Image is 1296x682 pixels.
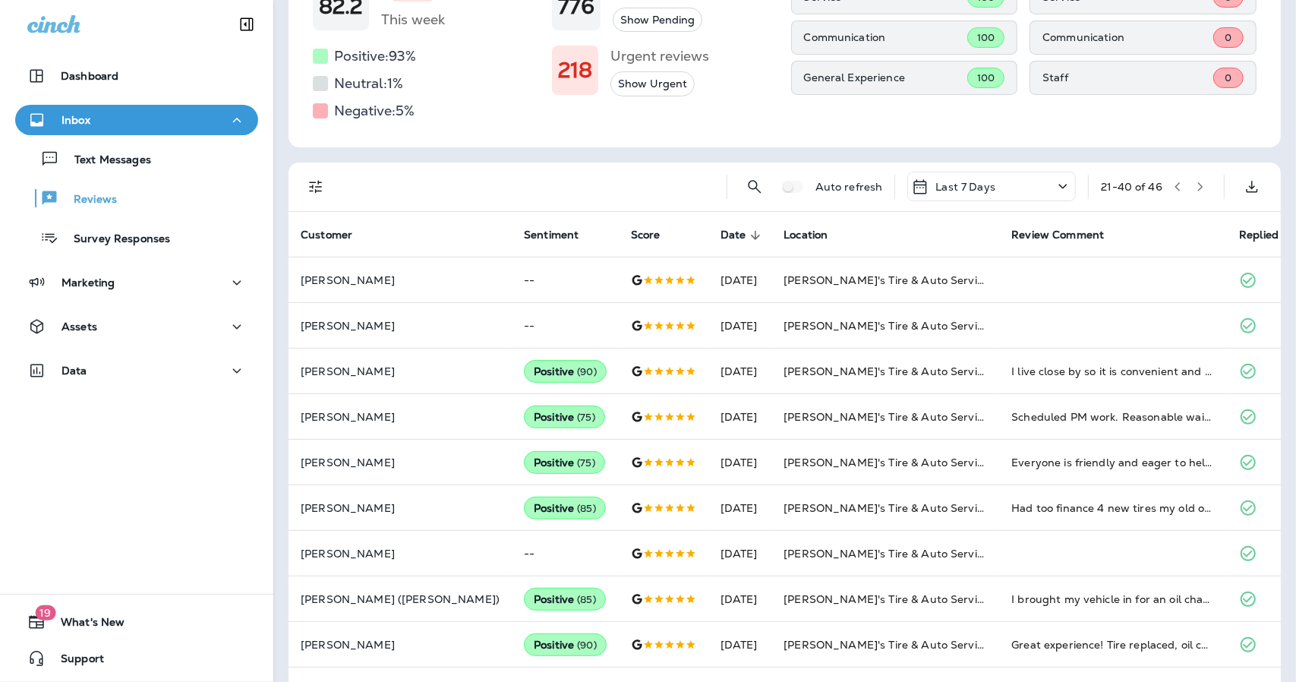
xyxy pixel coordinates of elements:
[708,257,772,303] td: [DATE]
[631,229,680,242] span: Score
[784,501,1064,515] span: [PERSON_NAME]'s Tire & Auto Service | Ambassador
[935,181,995,193] p: Last 7 Days
[524,588,606,611] div: Positive
[61,70,118,82] p: Dashboard
[784,229,828,242] span: Location
[784,365,1210,378] span: [PERSON_NAME]'s Tire & Auto Service | [GEOGRAPHIC_DATA][PERSON_NAME]
[708,576,772,622] td: [DATE]
[708,622,772,668] td: [DATE]
[784,410,1092,424] span: [PERSON_NAME]'s Tire & Auto Service | [PERSON_NAME]
[58,193,117,207] p: Reviews
[784,547,1116,560] span: [PERSON_NAME]'s Tire & Auto Service | [GEOGRAPHIC_DATA]
[577,593,596,606] span: ( 85 )
[1011,500,1215,516] div: Had too finance 4 new tires my old ones were getting pretty bad. I got interest free financing an...
[1011,637,1215,652] div: Great experience! Tire replaced, oil changed, air filter changed, fluids flushed/changed, brakes ...
[524,406,605,428] div: Positive
[15,61,258,91] button: Dashboard
[610,71,695,96] button: Show Urgent
[301,593,500,605] p: [PERSON_NAME] ([PERSON_NAME])
[301,229,372,242] span: Customer
[15,143,258,175] button: Text Messages
[784,638,1116,652] span: [PERSON_NAME]'s Tire & Auto Service | [GEOGRAPHIC_DATA]
[301,502,500,514] p: [PERSON_NAME]
[381,8,445,32] h5: This week
[577,456,595,469] span: ( 75 )
[804,71,967,84] p: General Experience
[1011,364,1215,379] div: I live close by so it is convenient and every time I have needed service they are ready to help w...
[784,229,847,242] span: Location
[708,349,772,394] td: [DATE]
[61,114,90,126] p: Inbox
[524,229,598,242] span: Sentiment
[1011,409,1215,425] div: Scheduled PM work. Reasonable wait time. Provided heads up on needed work. Reasonable prices.
[1042,71,1213,84] p: Staff
[46,616,125,634] span: What's New
[1237,172,1267,202] button: Export as CSV
[334,71,403,96] h5: Neutral: 1 %
[512,303,619,349] td: --
[708,394,772,440] td: [DATE]
[15,311,258,342] button: Assets
[46,652,104,671] span: Support
[784,456,1092,469] span: [PERSON_NAME]'s Tire & Auto Service | [PERSON_NAME]
[35,605,55,620] span: 19
[61,365,87,377] p: Data
[15,355,258,386] button: Data
[58,232,170,247] p: Survey Responses
[15,643,258,674] button: Support
[1239,229,1279,242] span: Replied
[708,303,772,349] td: [DATE]
[1101,181,1162,193] div: 21 - 40 of 46
[577,639,597,652] span: ( 90 )
[1042,31,1213,43] p: Communication
[784,273,1064,287] span: [PERSON_NAME]'s Tire & Auto Service | Ambassador
[301,548,500,560] p: [PERSON_NAME]
[15,607,258,637] button: 19What's New
[721,229,766,242] span: Date
[610,44,709,68] h5: Urgent reviews
[301,274,500,286] p: [PERSON_NAME]
[784,319,1116,333] span: [PERSON_NAME]'s Tire & Auto Service | [GEOGRAPHIC_DATA]
[1225,31,1231,44] span: 0
[15,105,258,135] button: Inbox
[524,633,607,656] div: Positive
[613,8,702,33] button: Show Pending
[815,181,883,193] p: Auto refresh
[61,320,97,333] p: Assets
[1011,592,1215,607] div: I brought my vehicle in for an oil change and tire rotation. The oil was changed, but the tires c...
[301,411,500,423] p: [PERSON_NAME]
[512,531,619,576] td: --
[804,31,967,43] p: Communication
[784,592,1092,606] span: [PERSON_NAME]'s Tire & Auto Service | [PERSON_NAME]
[225,9,268,39] button: Collapse Sidebar
[334,44,416,68] h5: Positive: 93 %
[524,497,606,519] div: Positive
[708,531,772,576] td: [DATE]
[631,229,661,242] span: Score
[708,485,772,531] td: [DATE]
[301,320,500,332] p: [PERSON_NAME]
[15,222,258,254] button: Survey Responses
[558,58,592,83] h1: 218
[59,153,151,168] p: Text Messages
[1011,229,1124,242] span: Review Comment
[334,99,415,123] h5: Negative: 5 %
[1225,71,1231,84] span: 0
[301,639,500,651] p: [PERSON_NAME]
[524,229,579,242] span: Sentiment
[721,229,746,242] span: Date
[577,365,597,378] span: ( 90 )
[61,276,115,289] p: Marketing
[1011,229,1104,242] span: Review Comment
[977,31,995,44] span: 100
[301,172,331,202] button: Filters
[577,502,596,515] span: ( 85 )
[1011,455,1215,470] div: Everyone is friendly and eager to help. Explaining everything detail.
[512,257,619,303] td: --
[977,71,995,84] span: 100
[15,267,258,298] button: Marketing
[15,182,258,214] button: Reviews
[524,451,605,474] div: Positive
[301,365,500,377] p: [PERSON_NAME]
[301,229,352,242] span: Customer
